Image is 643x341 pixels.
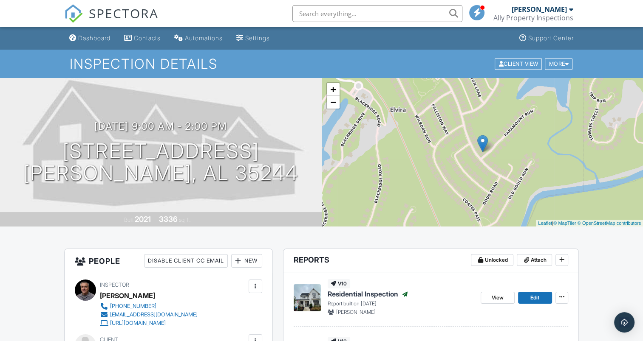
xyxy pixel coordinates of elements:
[614,312,635,333] div: Open Intercom Messenger
[110,320,166,327] div: [URL][DOMAIN_NAME]
[179,217,191,223] span: sq. ft.
[110,303,156,310] div: [PHONE_NUMBER]
[121,31,164,46] a: Contacts
[144,254,228,268] div: Disable Client CC Email
[70,56,573,71] h1: Inspection Details
[233,31,273,46] a: Settings
[94,120,227,132] h3: [DATE] 9:00 am - 2:00 pm
[65,249,272,273] h3: People
[327,96,340,109] a: Zoom out
[185,34,223,42] div: Automations
[292,5,462,22] input: Search everything...
[553,221,576,226] a: © MapTiler
[110,311,198,318] div: [EMAIL_ADDRESS][DOMAIN_NAME]
[327,83,340,96] a: Zoom in
[100,302,198,310] a: [PHONE_NUMBER]
[245,34,270,42] div: Settings
[494,60,544,67] a: Client View
[578,221,641,226] a: © OpenStreetMap contributors
[545,58,572,70] div: More
[100,289,155,302] div: [PERSON_NAME]
[124,217,133,223] span: Built
[78,34,110,42] div: Dashboard
[159,215,178,224] div: 3336
[64,11,159,29] a: SPECTORA
[66,31,114,46] a: Dashboard
[100,282,129,288] span: Inspector
[231,254,262,268] div: New
[516,31,577,46] a: Support Center
[536,220,643,227] div: |
[495,58,542,70] div: Client View
[528,34,574,42] div: Support Center
[512,5,567,14] div: [PERSON_NAME]
[538,221,552,226] a: Leaflet
[100,310,198,319] a: [EMAIL_ADDRESS][DOMAIN_NAME]
[135,215,151,224] div: 2021
[64,4,83,23] img: The Best Home Inspection Software - Spectora
[23,140,298,185] h1: [STREET_ADDRESS] [PERSON_NAME], AL 35244
[134,34,161,42] div: Contacts
[493,14,573,22] div: Ally Property Inspections
[89,4,159,22] span: SPECTORA
[171,31,226,46] a: Automations (Basic)
[100,319,198,327] a: [URL][DOMAIN_NAME]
